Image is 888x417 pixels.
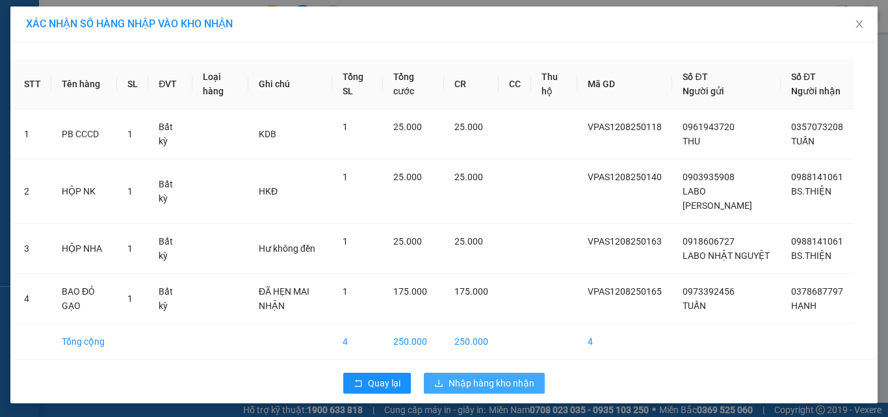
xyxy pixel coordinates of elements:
span: In ngày: [4,94,79,102]
th: STT [14,59,51,109]
span: 175.000 [454,286,488,297]
span: 25.000 [454,172,483,182]
td: 3 [14,224,51,274]
th: Tổng SL [332,59,382,109]
span: 0961943720 [683,122,735,132]
button: rollbackQuay lại [343,373,411,394]
span: 1 [343,172,348,182]
td: Bất kỳ [148,224,192,274]
span: 1 [343,286,348,297]
span: VPAS1208250140 [588,172,662,182]
td: 250.000 [383,324,445,360]
span: Nhập hàng kho nhận [449,376,534,390]
span: LABO [PERSON_NAME] [683,186,752,211]
span: Người nhận [791,86,841,96]
th: ĐVT [148,59,192,109]
th: Mã GD [577,59,672,109]
span: VPTB1308250002 [65,83,137,92]
span: 0918606727 [683,236,735,247]
span: 1 [127,129,133,139]
span: ĐÃ HẸN MAI NHẬN [259,286,309,311]
span: 25.000 [393,172,422,182]
button: downloadNhập hàng kho nhận [424,373,545,394]
span: 0378687797 [791,286,843,297]
span: 25.000 [454,122,483,132]
span: 0973392456 [683,286,735,297]
span: Bến xe [GEOGRAPHIC_DATA] [103,21,175,37]
th: Loại hàng [192,59,248,109]
td: 4 [577,324,672,360]
img: logo [5,8,62,65]
span: 25.000 [393,236,422,247]
span: ----------------------------------------- [35,70,159,81]
th: Tổng cước [383,59,445,109]
span: BS.THIỆN [791,186,831,196]
span: 25.000 [393,122,422,132]
span: BS.THIỆN [791,250,831,261]
td: HỘP NK [51,159,117,224]
span: HẠNH [791,301,816,311]
span: THU [683,136,700,146]
td: 4 [14,274,51,324]
span: 1 [127,186,133,196]
span: XÁC NHẬN SỐ HÀNG NHẬP VÀO KHO NHẬN [26,18,233,30]
button: Close [841,7,878,43]
span: 175.000 [393,286,427,297]
span: 0988141061 [791,236,843,247]
span: 1 [127,293,133,304]
span: TUẤN [791,136,815,146]
span: 0988141061 [791,172,843,182]
span: rollback [354,379,363,389]
span: VPAS1208250163 [588,236,662,247]
span: download [434,379,443,389]
td: Bất kỳ [148,109,192,159]
span: 1 [127,243,133,254]
td: 4 [332,324,382,360]
span: 25.000 [454,236,483,247]
th: Thu hộ [531,59,577,109]
span: Hư không đền [259,243,315,254]
span: 01 Võ Văn Truyện, KP.1, Phường 2 [103,39,179,55]
span: TUẤN [683,301,706,311]
span: VPAS1208250165 [588,286,662,297]
span: close [854,19,865,29]
span: Hotline: 19001152 [103,58,159,66]
td: HỘP NHA [51,224,117,274]
span: 07:50:52 [DATE] [29,94,79,102]
td: Bất kỳ [148,159,192,224]
th: SL [117,59,148,109]
td: Tổng cộng [51,324,117,360]
th: CC [499,59,531,109]
td: 250.000 [444,324,499,360]
th: Ghi chú [248,59,332,109]
td: 1 [14,109,51,159]
span: KDB [259,129,276,139]
span: 1 [343,122,348,132]
span: Quay lại [368,376,400,390]
th: CR [444,59,499,109]
span: HKĐ [259,186,278,196]
td: Bất kỳ [148,274,192,324]
strong: ĐỒNG PHƯỚC [103,7,178,18]
span: LABO NHẬT NGUYỆT [683,250,770,261]
span: Số ĐT [683,72,707,82]
td: 2 [14,159,51,224]
span: Người gửi [683,86,724,96]
td: BAO ĐỎ GẠO [51,274,117,324]
span: [PERSON_NAME]: [4,84,136,92]
span: 0357073208 [791,122,843,132]
td: PB CCCD [51,109,117,159]
span: 0903935908 [683,172,735,182]
th: Tên hàng [51,59,117,109]
span: VPAS1208250118 [588,122,662,132]
span: Số ĐT [791,72,816,82]
span: 1 [343,236,348,247]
